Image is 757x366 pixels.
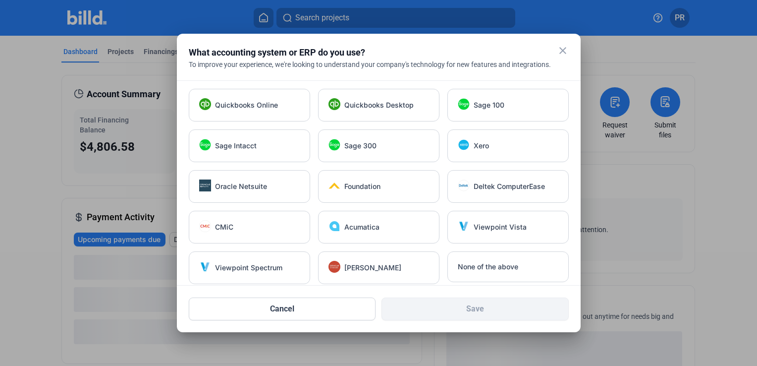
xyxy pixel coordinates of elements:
div: What accounting system or ERP do you use? [189,46,544,60]
span: Sage 300 [344,141,377,151]
span: Quickbooks Desktop [344,100,414,110]
span: Viewpoint Vista [474,222,527,232]
span: Xero [474,141,489,151]
span: Deltek ComputerEase [474,182,545,191]
span: [PERSON_NAME] [344,263,401,273]
span: Foundation [344,182,380,191]
span: Oracle Netsuite [215,182,267,191]
button: Cancel [189,298,376,320]
span: Viewpoint Spectrum [215,263,282,273]
span: CMiC [215,222,233,232]
span: Acumatica [344,222,379,232]
button: Save [381,298,569,320]
div: To improve your experience, we're looking to understand your company's technology for new feature... [189,60,569,69]
span: Sage Intacct [215,141,257,151]
span: Quickbooks Online [215,100,278,110]
span: Sage 100 [474,100,504,110]
mat-icon: close [557,45,569,57]
span: None of the above [458,262,518,272]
